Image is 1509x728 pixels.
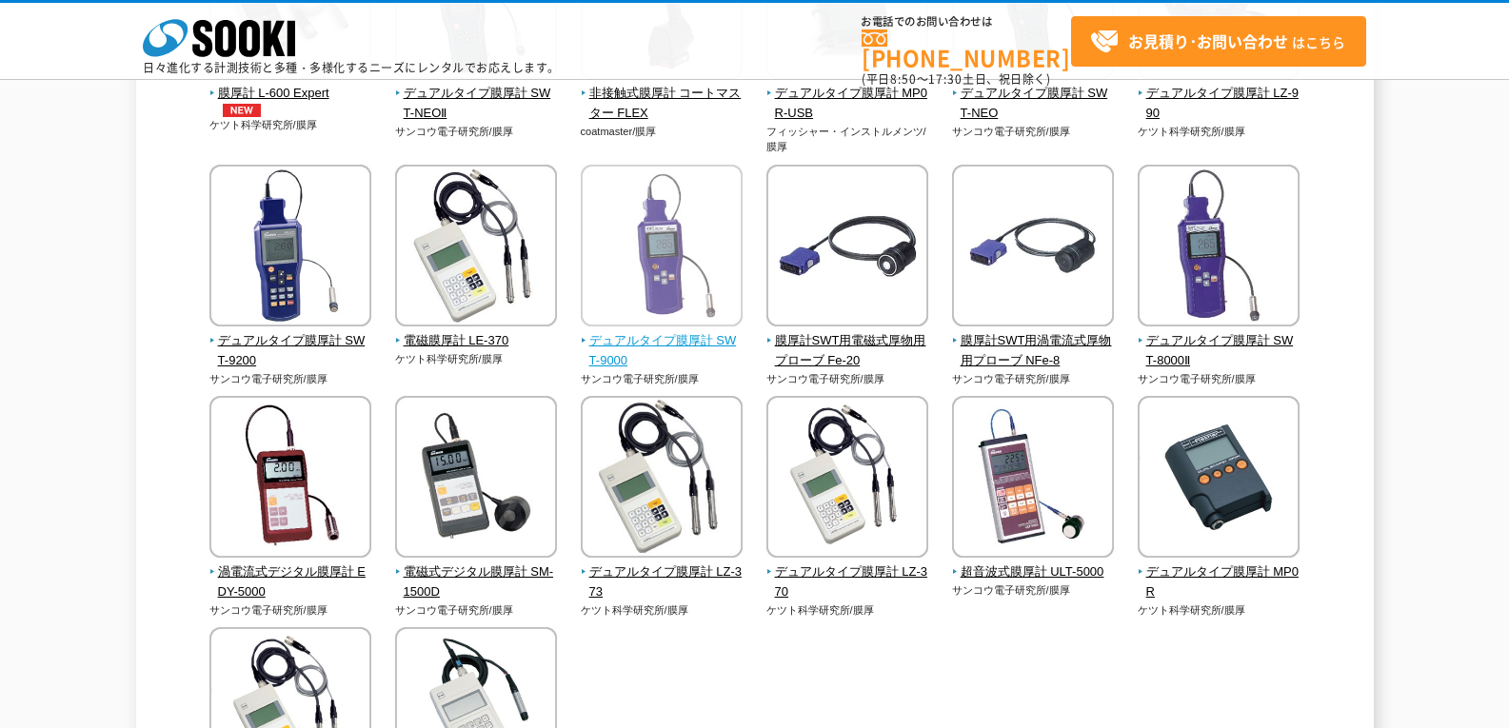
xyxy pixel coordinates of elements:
[395,84,558,124] span: デュアルタイプ膜厚計 SWT-NEOⅡ
[952,165,1114,331] img: 膜厚計SWT用渦電流式厚物用プローブ NFe-8
[143,62,560,73] p: 日々進化する計測技術と多種・多様化するニーズにレンタルでお応えします。
[209,331,372,371] span: デュアルタイプ膜厚計 SWT-9200
[1138,602,1301,619] p: ケツト科学研究所/膜厚
[952,331,1115,371] span: 膜厚計SWT用渦電流式厚物用プローブ NFe-8
[952,544,1115,582] a: 超音波式膜厚計 ULT-5000
[1138,331,1301,371] span: デュアルタイプ膜厚計 SWT-8000Ⅱ
[581,602,744,619] p: ケツト科学研究所/膜厚
[209,396,371,562] img: 渦電流式デジタル膜厚計 EDY-5000
[766,124,929,155] p: フィッシャー・インストルメンツ/膜厚
[395,544,558,601] a: 電磁式デジタル膜厚計 SM-1500D
[766,313,929,370] a: 膜厚計SWT用電磁式厚物用プローブ Fe-20
[1138,66,1301,123] a: デュアルタイプ膜厚計 LZ-990
[766,602,929,619] p: ケツト科学研究所/膜厚
[928,70,963,88] span: 17:30
[862,16,1071,28] span: お電話でのお問い合わせは
[766,544,929,601] a: デュアルタイプ膜厚計 LZ-370
[209,602,372,619] p: サンコウ電子研究所/膜厚
[209,117,372,133] p: ケツト科学研究所/膜厚
[766,84,929,124] span: デュアルタイプ膜厚計 MP0R-USB
[209,371,372,387] p: サンコウ電子研究所/膜厚
[395,124,558,140] p: サンコウ電子研究所/膜厚
[209,66,372,117] a: 膜厚計 L-600 ExpertNEW
[862,70,1050,88] span: (平日 ～ 土日、祝日除く)
[766,66,929,123] a: デュアルタイプ膜厚計 MP0R-USB
[395,313,558,351] a: 電磁膜厚計 LE-370
[1138,84,1301,124] span: デュアルタイプ膜厚計 LZ-990
[395,602,558,619] p: サンコウ電子研究所/膜厚
[1071,16,1366,67] a: お見積り･お問い合わせはこちら
[395,562,558,602] span: 電磁式デジタル膜厚計 SM-1500D
[952,396,1114,562] img: 超音波式膜厚計 ULT-5000
[209,84,372,117] span: 膜厚計 L-600 Expert
[862,30,1071,69] a: [PHONE_NUMBER]
[766,371,929,387] p: サンコウ電子研究所/膜厚
[395,66,558,123] a: デュアルタイプ膜厚計 SWT-NEOⅡ
[581,544,744,601] a: デュアルタイプ膜厚計 LZ-373
[766,562,929,602] span: デュアルタイプ膜厚計 LZ-370
[766,331,929,371] span: 膜厚計SWT用電磁式厚物用プローブ Fe-20
[890,70,917,88] span: 8:50
[1138,371,1301,387] p: サンコウ電子研究所/膜厚
[952,124,1115,140] p: サンコウ電子研究所/膜厚
[581,331,744,371] span: デュアルタイプ膜厚計 SWT-9000
[1138,165,1300,331] img: デュアルタイプ膜厚計 SWT-8000Ⅱ
[1138,544,1301,601] a: デュアルタイプ膜厚計 MP0R
[952,371,1115,387] p: サンコウ電子研究所/膜厚
[209,544,372,601] a: 渦電流式デジタル膜厚計 EDY-5000
[1138,124,1301,140] p: ケツト科学研究所/膜厚
[1138,313,1301,370] a: デュアルタイプ膜厚計 SWT-8000Ⅱ
[581,371,744,387] p: サンコウ電子研究所/膜厚
[581,124,744,140] p: coatmaster/膜厚
[209,313,372,370] a: デュアルタイプ膜厚計 SWT-9200
[1090,28,1345,56] span: はこちら
[766,396,928,562] img: デュアルタイプ膜厚計 LZ-370
[952,313,1115,370] a: 膜厚計SWT用渦電流式厚物用プローブ NFe-8
[952,562,1115,582] span: 超音波式膜厚計 ULT-5000
[1128,30,1288,52] strong: お見積り･お問い合わせ
[395,351,558,367] p: ケツト科学研究所/膜厚
[218,104,266,117] img: NEW
[766,165,928,331] img: 膜厚計SWT用電磁式厚物用プローブ Fe-20
[952,582,1115,599] p: サンコウ電子研究所/膜厚
[395,331,558,351] span: 電磁膜厚計 LE-370
[581,66,744,123] a: 非接触式膜厚計 コートマスター FLEX
[952,66,1115,123] a: デュアルタイプ膜厚計 SWT-NEO
[395,396,557,562] img: 電磁式デジタル膜厚計 SM-1500D
[209,165,371,331] img: デュアルタイプ膜厚計 SWT-9200
[581,313,744,370] a: デュアルタイプ膜厚計 SWT-9000
[581,84,744,124] span: 非接触式膜厚計 コートマスター FLEX
[395,165,557,331] img: 電磁膜厚計 LE-370
[209,562,372,602] span: 渦電流式デジタル膜厚計 EDY-5000
[1138,562,1301,602] span: デュアルタイプ膜厚計 MP0R
[581,396,743,562] img: デュアルタイプ膜厚計 LZ-373
[1138,396,1300,562] img: デュアルタイプ膜厚計 MP0R
[581,165,743,331] img: デュアルタイプ膜厚計 SWT-9000
[581,562,744,602] span: デュアルタイプ膜厚計 LZ-373
[952,84,1115,124] span: デュアルタイプ膜厚計 SWT-NEO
